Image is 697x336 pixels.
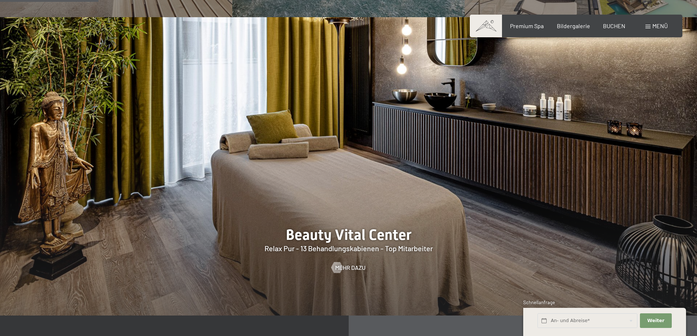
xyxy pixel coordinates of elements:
[640,313,671,328] button: Weiter
[335,264,366,272] span: Mehr dazu
[652,22,668,29] span: Menü
[603,22,625,29] a: BUCHEN
[331,264,366,272] a: Mehr dazu
[510,22,544,29] a: Premium Spa
[647,317,664,324] span: Weiter
[523,299,555,305] span: Schnellanfrage
[557,22,590,29] a: Bildergalerie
